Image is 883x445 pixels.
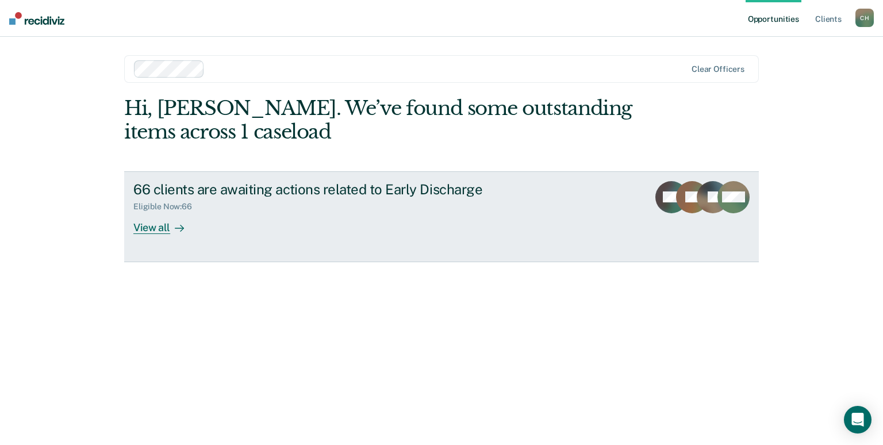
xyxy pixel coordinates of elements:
[124,171,759,262] a: 66 clients are awaiting actions related to Early DischargeEligible Now:66View all
[692,64,744,74] div: Clear officers
[844,406,872,434] div: Open Intercom Messenger
[124,97,632,144] div: Hi, [PERSON_NAME]. We’ve found some outstanding items across 1 caseload
[9,12,64,25] img: Recidiviz
[133,202,201,212] div: Eligible Now : 66
[855,9,874,27] div: C H
[133,212,198,234] div: View all
[133,181,537,198] div: 66 clients are awaiting actions related to Early Discharge
[855,9,874,27] button: CH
